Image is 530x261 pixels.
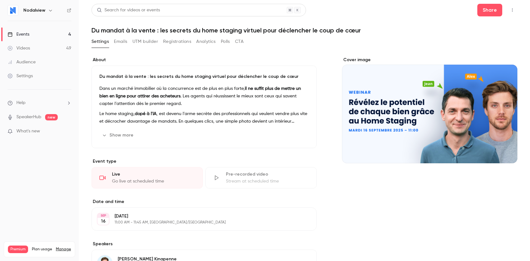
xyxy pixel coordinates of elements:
[115,220,283,225] p: 11:00 AM - 11:45 AM, [GEOGRAPHIC_DATA]/[GEOGRAPHIC_DATA]
[23,7,45,14] h6: Nodalview
[342,57,517,63] label: Cover image
[16,114,41,120] a: SpeakerHub
[163,37,191,47] button: Registrations
[91,199,317,205] label: Date and time
[32,247,52,252] span: Plan usage
[16,100,26,106] span: Help
[45,114,58,120] span: new
[8,246,28,253] span: Premium
[112,178,195,184] div: Go live at scheduled time
[8,73,33,79] div: Settings
[91,26,517,34] h1: Du mandat à la vente : les secrets du home staging virtuel pour déclencher le coup de cœur
[64,129,71,134] iframe: Noticeable Trigger
[8,100,71,106] li: help-dropdown-opener
[99,130,137,140] button: Show more
[16,128,40,135] span: What's new
[226,171,309,177] div: Pre-recorded video
[101,218,106,224] p: 16
[97,7,160,14] div: Search for videos or events
[91,167,203,188] div: LiveGo live at scheduled time
[112,171,195,177] div: Live
[135,112,156,116] strong: dopé à l'IA
[205,167,317,188] div: Pre-recorded videoStream at scheduled time
[196,37,216,47] button: Analytics
[8,45,30,51] div: Videos
[99,85,309,107] p: Dans un marché immobilier où la concurrence est de plus en plus forte, . Les agents qui réussisse...
[91,37,109,47] button: Settings
[115,213,283,219] p: [DATE]
[8,59,36,65] div: Audience
[56,247,71,252] a: Manage
[97,213,109,218] div: SEP
[8,5,18,15] img: Nodalview
[91,158,317,165] p: Event type
[477,4,502,16] button: Share
[132,37,158,47] button: UTM builder
[99,73,309,80] p: Du mandat à la vente : les secrets du home staging virtuel pour déclencher le coup de cœur
[91,241,317,247] label: Speakers
[91,57,317,63] label: About
[114,37,127,47] button: Emails
[235,37,244,47] button: CTA
[221,37,230,47] button: Polls
[226,178,309,184] div: Stream at scheduled time
[8,31,29,38] div: Events
[99,110,309,125] p: Le home staging, , est devenu l’arme secrète des professionnels qui veulent vendre plus vite et d...
[342,57,517,163] section: Cover image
